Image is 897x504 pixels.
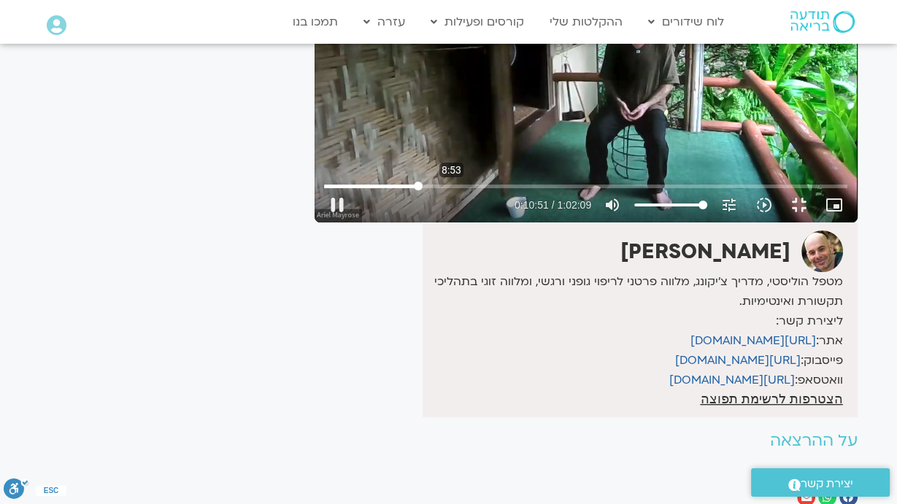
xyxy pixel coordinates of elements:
[426,311,842,390] p: ליצירת קשר: אתר: פייסבוק: וואטסאפ:
[669,372,795,388] a: [URL][DOMAIN_NAME]
[620,238,790,265] strong: [PERSON_NAME]
[801,474,853,494] span: יצירת קשר
[285,8,345,36] a: תמכו בנו
[423,8,531,36] a: קורסים ופעילות
[675,352,801,368] a: [URL][DOMAIN_NAME]
[700,392,842,406] a: הצטרפות לרשימת תפוצה
[641,8,731,36] a: לוח שידורים
[801,230,843,272] img: אריאל מירוז
[356,8,412,36] a: עזרה
[751,468,890,497] a: יצירת קשר
[542,8,630,36] a: ההקלטות שלי
[790,11,855,33] img: תודעה בריאה
[426,272,842,311] p: מטפל הוליסטי, מדריך צ’יקונג, מלווה פרטני לריפוי גופני ורגשי, ומלווה זוגי בתהליכי תקשורת ואינטימיות.
[315,432,858,450] h2: על ההרצאה
[690,333,816,349] a: [URL][DOMAIN_NAME]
